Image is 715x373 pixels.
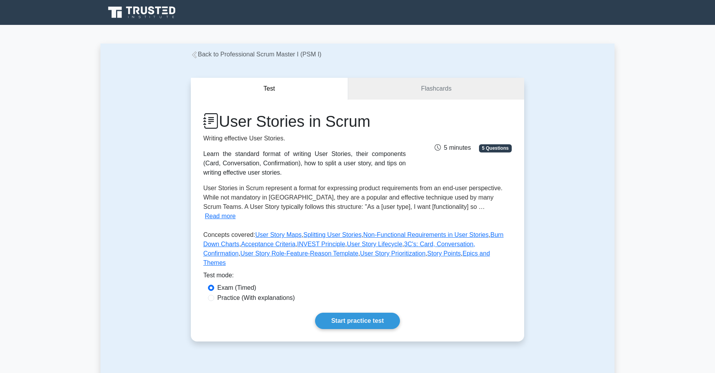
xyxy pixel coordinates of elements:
a: User Story Prioritization [360,250,426,257]
p: Writing effective User Stories. [203,134,406,143]
span: 5 Questions [479,144,512,152]
span: 5 minutes [435,144,471,151]
a: Story Points [427,250,461,257]
a: User Story Lifecycle [347,241,402,247]
a: INVEST Principle [297,241,345,247]
label: Exam (Timed) [217,283,256,292]
a: Splitting User Stories [303,231,361,238]
button: Test [191,78,348,100]
div: Test mode: [203,271,512,283]
a: User Story Maps [255,231,301,238]
a: Start practice test [315,313,400,329]
a: Back to Professional Scrum Master I (PSM I) [191,51,321,58]
a: User Story Role-Feature-Reason Template [240,250,358,257]
h1: User Stories in Scrum [203,112,406,131]
a: Non-Functional Requirements in User Stories [363,231,489,238]
a: Acceptance Criteria [241,241,296,247]
div: Learn the standard format of writing User Stories, their components (Card, Conversation, Confirma... [203,149,406,177]
button: Read more [205,212,236,221]
a: Flashcards [348,78,524,100]
label: Practice (With explanations) [217,293,295,303]
span: User Stories in Scrum represent a format for expressing product requirements from an end-user per... [203,185,502,210]
p: Concepts covered: , , , , , , , , , , , [203,230,512,271]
